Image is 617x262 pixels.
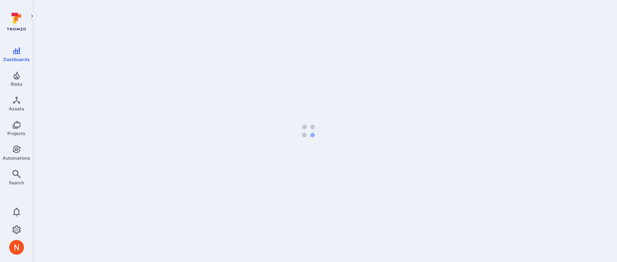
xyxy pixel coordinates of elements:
span: Assets [9,106,24,111]
button: Expand navigation menu [28,12,36,21]
span: Automations [3,155,30,161]
span: Dashboards [3,57,30,62]
span: Search [9,180,24,185]
div: Neeren Patki [9,240,24,255]
span: Projects [7,131,25,136]
i: Expand navigation menu [29,13,35,20]
span: Risks [11,81,22,87]
img: ACg8ocIprwjrgDQnDsNSk9Ghn5p5-B8DpAKWoJ5Gi9syOE4K59tr4Q=s96-c [9,240,24,255]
